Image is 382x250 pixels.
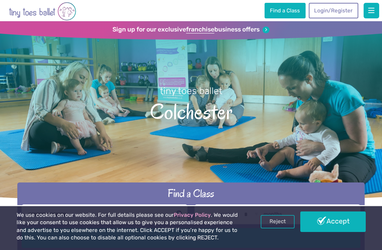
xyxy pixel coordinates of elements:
a: Find a Class [265,3,306,18]
a: Privacy Policy [174,212,211,218]
span: Colchester [11,97,371,123]
small: tiny toes ballet [160,85,222,97]
a: Sign up for our exclusivefranchisebusiness offers [112,26,269,34]
a: Login/Register [309,3,358,18]
img: tiny toes ballet [9,1,76,21]
a: Accept [300,211,365,232]
strong: franchise [186,26,214,34]
h2: Find a Class [22,186,360,200]
p: We use cookies on our website. For full details please see our . We would like your consent to us... [17,211,244,242]
a: Reject [261,215,295,228]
